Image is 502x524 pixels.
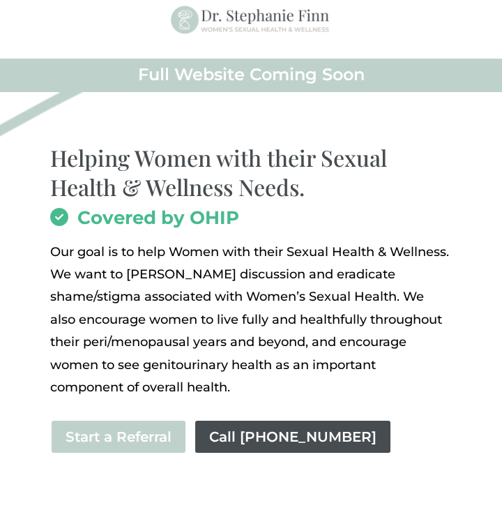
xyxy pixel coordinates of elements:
p: Our goal is to help Women with their Sexual Health & Wellness. We want to [PERSON_NAME] discussio... [50,241,452,399]
div: Page 1 [50,241,452,399]
h1: Helping Women with their Sexual Health & Wellness Needs. [50,143,452,208]
h2: Covered by OHIP [50,209,452,234]
a: Call [PHONE_NUMBER] [194,419,392,454]
a: Start a Referral [50,419,187,454]
h2: Full Website Coming Soon [50,63,452,92]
